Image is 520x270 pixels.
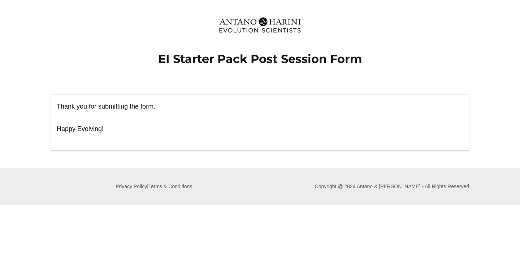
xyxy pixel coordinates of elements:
[116,183,147,189] a: Privacy Policy
[57,100,463,122] p: Thank you for submitting the form.
[158,52,362,66] strong: EI Starter Pack Post Session Form
[215,13,305,37] img: Evolution-Scientist (2)
[51,181,257,191] p: |
[57,122,463,145] p: Happy Evolving!
[148,183,192,189] a: Terms & Conditions
[315,181,469,191] p: Copyright @ 2024 Antano & [PERSON_NAME] - All Rights Reserved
